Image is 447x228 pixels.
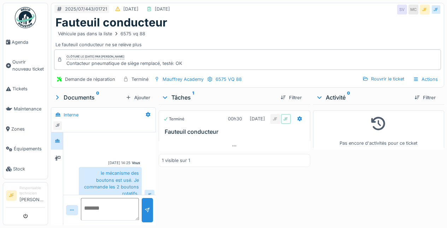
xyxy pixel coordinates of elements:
div: Interne [64,112,78,118]
div: JF [281,114,291,124]
div: Vous [132,160,140,166]
div: Pas encore d'activités pour ce ticket [318,114,440,146]
div: Actions [410,74,441,84]
div: Contacteur pneumatique de siège remplacé, testé: OK [66,60,182,67]
span: Maintenance [14,106,45,112]
div: JF [145,190,154,200]
div: JF [431,5,441,14]
a: Ouvrir nouveau ticket [3,52,48,79]
div: Le fauteuil conducteur ne se relève plus [55,29,440,48]
li: [PERSON_NAME] [19,185,45,206]
span: Stock [13,166,45,172]
div: Clôturé le [DATE] par [PERSON_NAME] [66,54,124,59]
div: [DATE] 14:25 [108,160,130,166]
div: [DATE] [250,115,265,122]
div: 6575 VQ 88 [216,76,242,83]
a: Stock [3,159,48,179]
div: Filtrer [412,93,439,102]
div: Rouvrir le ticket [360,74,407,84]
sup: 0 [96,93,99,102]
div: [DATE] [123,6,139,12]
a: Maintenance [3,99,48,119]
a: Tickets [3,79,48,99]
div: Filtrer [278,93,305,102]
li: JF [6,190,17,201]
div: 00h30 [228,115,242,122]
sup: 0 [347,93,350,102]
div: Terminé [163,116,184,122]
div: JF [53,121,63,131]
h1: Fauteuil conducteur [55,16,167,29]
span: Agenda [12,39,45,46]
div: Véhicule pas dans la liste 6575 vq 88 [58,30,145,37]
a: JF Responsable technicien[PERSON_NAME] [6,185,45,208]
div: MC [408,5,418,14]
div: Demande de réparation [65,76,115,83]
div: Tâches [161,93,275,102]
a: Zones [3,119,48,139]
span: Équipements [14,145,45,152]
a: Équipements [3,139,48,159]
div: Mauffrey Academy [163,76,204,83]
span: Tickets [12,85,45,92]
div: 2025/07/443/01721 [65,6,107,12]
div: [DATE] [155,6,170,12]
div: Terminé [131,76,148,83]
div: Documents [54,93,123,102]
div: le mécanisme des boutons est usé. Je commande les 2 boutons rotatifs. [79,167,142,200]
a: Agenda [3,32,48,52]
div: Activité [316,93,409,102]
span: Zones [11,126,45,132]
sup: 1 [192,93,194,102]
div: Ajouter [123,93,153,102]
div: 1 visible sur 1 [162,157,190,164]
h3: Fauteuil conducteur [165,128,307,135]
div: SV [397,5,407,14]
img: Badge_color-CXgf-gQk.svg [15,7,36,28]
div: JF [270,114,280,124]
div: JF [420,5,430,14]
div: Responsable technicien [19,185,45,196]
span: Ouvrir nouveau ticket [12,59,45,72]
